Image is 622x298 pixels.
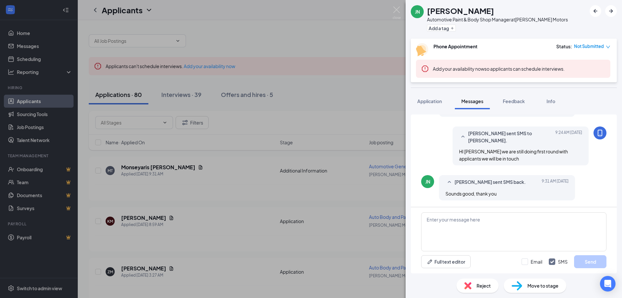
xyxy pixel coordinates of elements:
span: [DATE] 9:31 AM [542,178,569,186]
div: JN [425,178,430,185]
span: Not Submitted [574,43,604,50]
span: Application [417,98,442,104]
button: PlusAdd a tag [427,25,456,31]
span: [PERSON_NAME] sent SMS back. [455,178,526,186]
button: ArrowRight [605,5,617,17]
button: Add your availability now [433,66,484,72]
svg: ArrowLeftNew [592,7,599,15]
span: [DATE] 9:24 AM [555,130,582,144]
span: Messages [461,98,483,104]
span: Info [547,98,555,104]
span: so applicants can schedule interviews. [433,66,565,72]
span: down [606,45,610,49]
h1: [PERSON_NAME] [427,5,494,16]
button: ArrowLeftNew [590,5,601,17]
b: Phone Appointment [433,43,478,49]
div: Automotive Paint & Body Shop Manager at [PERSON_NAME] Motors [427,16,568,23]
svg: ArrowRight [607,7,615,15]
svg: SmallChevronUp [459,133,467,141]
div: Open Intercom Messenger [600,276,616,292]
span: Reject [477,282,491,289]
svg: MobileSms [596,129,604,137]
span: Feedback [503,98,525,104]
span: HI [PERSON_NAME] we are still doing first round with applicants we will be in touch [459,149,568,161]
button: Send [574,255,606,268]
span: Move to stage [527,282,559,289]
div: Status : [556,43,572,50]
span: Sounds good, thank you [445,191,497,197]
svg: Pen [427,258,433,265]
button: Full text editorPen [421,255,471,268]
div: JN [415,8,420,15]
svg: Plus [450,26,454,30]
svg: Error [421,65,429,73]
svg: SmallChevronUp [445,178,453,186]
span: [PERSON_NAME] sent SMS to [PERSON_NAME]. [468,130,553,144]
